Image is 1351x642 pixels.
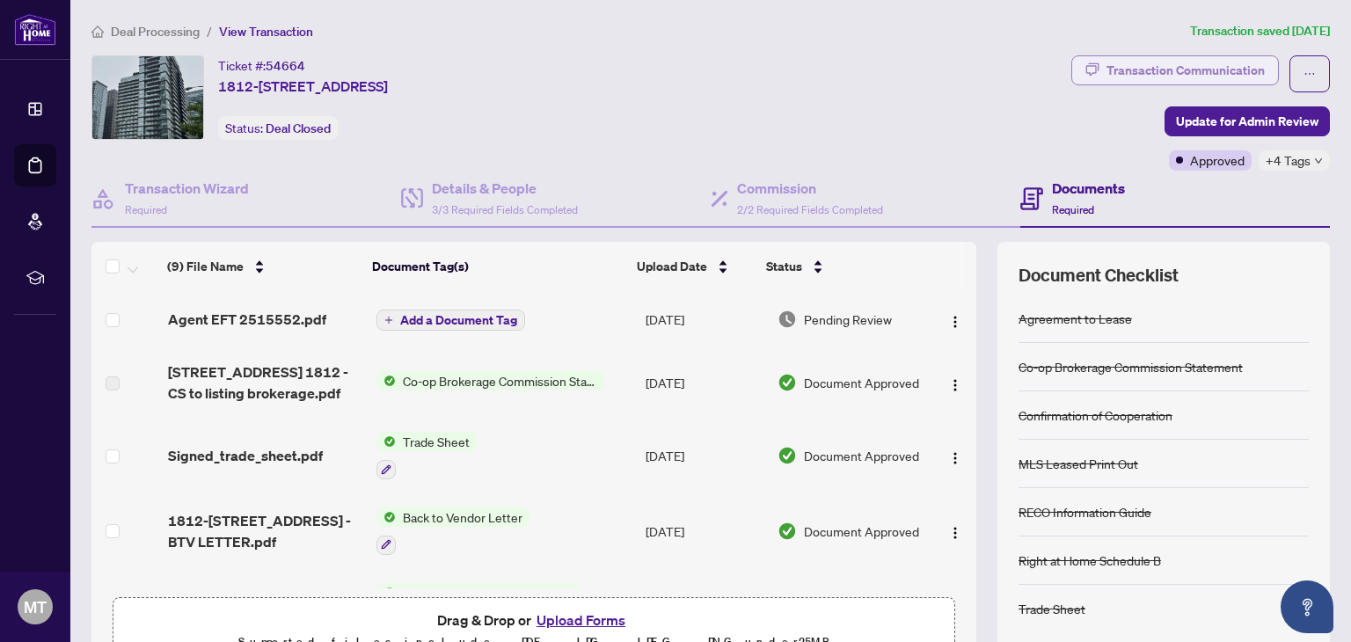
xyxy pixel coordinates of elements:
[266,58,305,74] span: 54664
[1190,150,1245,170] span: Approved
[1019,357,1243,376] div: Co-op Brokerage Commission Statement
[1304,68,1316,80] span: ellipsis
[804,522,919,541] span: Document Approved
[376,432,477,479] button: Status IconTrade Sheet
[804,310,892,329] span: Pending Review
[92,56,203,139] img: IMG-C12417897_1.jpg
[759,242,917,291] th: Status
[778,373,797,392] img: Document Status
[1314,157,1323,165] span: down
[24,595,47,619] span: MT
[384,316,393,325] span: plus
[168,445,323,466] span: Signed_trade_sheet.pdf
[376,371,604,390] button: Status IconCo-op Brokerage Commission Statement
[778,522,797,541] img: Document Status
[1019,454,1138,473] div: MLS Leased Print Out
[639,347,770,418] td: [DATE]
[639,418,770,493] td: [DATE]
[396,507,529,527] span: Back to Vendor Letter
[432,203,578,216] span: 3/3 Required Fields Completed
[1106,56,1265,84] div: Transaction Communication
[376,583,579,631] button: Status IconRight at Home Deposit Receipt
[91,26,104,38] span: home
[1052,203,1094,216] span: Required
[396,371,604,390] span: Co-op Brokerage Commission Statement
[125,203,167,216] span: Required
[1019,263,1179,288] span: Document Checklist
[1019,551,1161,570] div: Right at Home Schedule B
[376,507,529,555] button: Status IconBack to Vendor Letter
[639,493,770,569] td: [DATE]
[396,432,477,451] span: Trade Sheet
[1266,150,1311,171] span: +4 Tags
[376,310,525,331] button: Add a Document Tag
[941,305,969,333] button: Logo
[437,609,631,631] span: Drag & Drop or
[1071,55,1279,85] button: Transaction Communication
[14,13,56,46] img: logo
[365,242,630,291] th: Document Tag(s)
[266,120,331,136] span: Deal Closed
[376,507,396,527] img: Status Icon
[1052,178,1125,199] h4: Documents
[941,441,969,470] button: Logo
[432,178,578,199] h4: Details & People
[804,446,919,465] span: Document Approved
[218,76,388,97] span: 1812-[STREET_ADDRESS]
[1019,502,1151,522] div: RECO Information Guide
[218,55,305,76] div: Ticket #:
[941,517,969,545] button: Logo
[941,368,969,397] button: Logo
[948,315,962,329] img: Logo
[1281,580,1333,633] button: Open asap
[630,242,760,291] th: Upload Date
[778,446,797,465] img: Document Status
[1165,106,1330,136] button: Update for Admin Review
[737,178,883,199] h4: Commission
[160,242,365,291] th: (9) File Name
[167,257,244,276] span: (9) File Name
[376,583,396,602] img: Status Icon
[207,21,212,41] li: /
[766,257,802,276] span: Status
[125,178,249,199] h4: Transaction Wizard
[219,24,313,40] span: View Transaction
[948,378,962,392] img: Logo
[168,361,361,404] span: [STREET_ADDRESS] 1812 - CS to listing brokerage.pdf
[168,510,361,552] span: 1812-[STREET_ADDRESS] - BTV LETTER.pdf
[1019,599,1085,618] div: Trade Sheet
[1190,21,1330,41] article: Transaction saved [DATE]
[531,609,631,631] button: Upload Forms
[376,309,525,332] button: Add a Document Tag
[737,203,883,216] span: 2/2 Required Fields Completed
[948,451,962,465] img: Logo
[396,583,579,602] span: Right at Home Deposit Receipt
[111,24,200,40] span: Deal Processing
[168,309,326,330] span: Agent EFT 2515552.pdf
[218,116,338,140] div: Status:
[948,526,962,540] img: Logo
[804,373,919,392] span: Document Approved
[778,310,797,329] img: Document Status
[376,371,396,390] img: Status Icon
[639,291,770,347] td: [DATE]
[637,257,707,276] span: Upload Date
[1019,405,1172,425] div: Confirmation of Cooperation
[376,432,396,451] img: Status Icon
[400,314,517,326] span: Add a Document Tag
[1176,107,1318,135] span: Update for Admin Review
[1019,309,1132,328] div: Agreement to Lease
